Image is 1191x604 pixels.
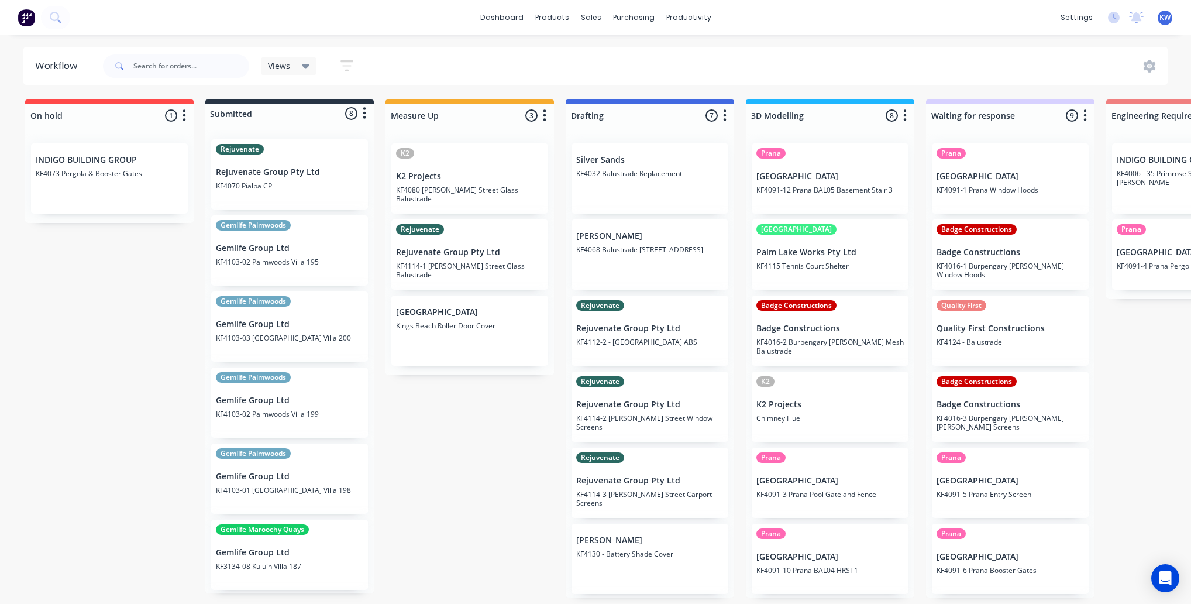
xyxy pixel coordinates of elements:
[35,59,83,73] div: Workflow
[36,155,183,165] p: INDIGO BUILDING GROUP
[396,171,543,181] p: K2 Projects
[752,524,908,594] div: Prana[GEOGRAPHIC_DATA]KF4091-10 Prana BAL04 HRST1
[932,524,1089,594] div: Prana[GEOGRAPHIC_DATA]KF4091-6 Prana Booster Gates
[211,215,368,286] div: Gemlife PalmwoodsGemlife Group LtdKF4103-02 Palmwoods Villa 195
[396,186,543,203] p: KF4080 [PERSON_NAME] Street Glass Balustrade
[216,548,363,558] p: Gemlife Group Ltd
[607,9,660,26] div: purchasing
[211,520,368,590] div: Gemlife Maroochy QuaysGemlife Group LtdKF3134-08 Kuluin Villa 187
[932,143,1089,214] div: Prana[GEOGRAPHIC_DATA]KF4091-1 Prana Window Hoods
[1117,224,1146,235] div: Prana
[752,219,908,290] div: [GEOGRAPHIC_DATA]Palm Lake Works Pty LtdKF4115 Tennis Court Shelter
[216,410,363,418] p: KF4103-02 Palmwoods Villa 199
[756,171,904,181] p: [GEOGRAPHIC_DATA]
[752,143,908,214] div: Prana[GEOGRAPHIC_DATA]KF4091-12 Prana BAL05 Basement Stair 3
[937,490,1084,499] p: KF4091-5 Prana Entry Screen
[576,300,624,311] div: Rejuvenate
[216,334,363,342] p: KF4103-03 [GEOGRAPHIC_DATA] Villa 200
[756,452,786,463] div: Prana
[576,169,724,178] p: KF4032 Balustrade Replacement
[216,396,363,406] p: Gemlife Group Ltd
[660,9,717,26] div: productivity
[937,324,1084,334] p: Quality First Constructions
[937,400,1084,410] p: Badge Constructions
[756,248,904,258] p: Palm Lake Works Pty Ltd
[937,476,1084,486] p: [GEOGRAPHIC_DATA]
[474,9,529,26] a: dashboard
[937,338,1084,346] p: KF4124 - Balustrade
[576,452,624,463] div: Rejuvenate
[216,448,291,459] div: Gemlife Palmwoods
[937,452,966,463] div: Prana
[216,372,291,383] div: Gemlife Palmwoods
[756,338,904,355] p: KF4016-2 Burpengary [PERSON_NAME] Mesh Balustrade
[396,307,543,317] p: [GEOGRAPHIC_DATA]
[756,400,904,410] p: K2 Projects
[937,528,966,539] div: Prana
[576,550,724,558] p: KF4130 - Battery Shade Cover
[18,9,35,26] img: Factory
[216,144,264,155] div: Rejuvenate
[937,248,1084,258] p: Badge Constructions
[211,139,368,210] div: RejuvenateRejuvenate Group Pty LtdKF4070 Pialba CP
[572,524,728,594] div: [PERSON_NAME]KF4130 - Battery Shade Cover
[216,181,363,190] p: KF4070 Pialba CP
[937,552,1084,562] p: [GEOGRAPHIC_DATA]
[756,414,904,423] p: Chimney Flue
[576,490,724,507] p: KF4114-3 [PERSON_NAME] Street Carport Screens
[576,231,724,241] p: [PERSON_NAME]
[756,186,904,194] p: KF4091-12 Prana BAL05 Basement Stair 3
[756,476,904,486] p: [GEOGRAPHIC_DATA]
[932,372,1089,442] div: Badge ConstructionsBadge ConstructionsKF4016-3 Burpengary [PERSON_NAME] [PERSON_NAME] Screens
[216,486,363,495] p: KF4103-01 [GEOGRAPHIC_DATA] Villa 198
[752,372,908,442] div: K2K2 ProjectsChimney Flue
[756,528,786,539] div: Prana
[576,245,724,254] p: KF4068 Balustrade [STREET_ADDRESS]
[576,536,724,545] p: [PERSON_NAME]
[31,143,188,214] div: INDIGO BUILDING GROUPKF4073 Pergola & Booster Gates
[216,296,291,307] div: Gemlife Palmwoods
[937,171,1084,181] p: [GEOGRAPHIC_DATA]
[1055,9,1099,26] div: settings
[36,169,183,178] p: KF4073 Pergola & Booster Gates
[396,224,444,235] div: Rejuvenate
[216,243,363,253] p: Gemlife Group Ltd
[268,60,290,72] span: Views
[216,320,363,330] p: Gemlife Group Ltd
[216,524,309,535] div: Gemlife Maroochy Quays
[576,324,724,334] p: Rejuvenate Group Pty Ltd
[572,219,728,290] div: [PERSON_NAME]KF4068 Balustrade [STREET_ADDRESS]
[756,224,837,235] div: [GEOGRAPHIC_DATA]
[396,148,414,159] div: K2
[756,490,904,499] p: KF4091-3 Prana Pool Gate and Fence
[937,414,1084,431] p: KF4016-3 Burpengary [PERSON_NAME] [PERSON_NAME] Screens
[576,376,624,387] div: Rejuvenate
[752,296,908,366] div: Badge ConstructionsBadge ConstructionsKF4016-2 Burpengary [PERSON_NAME] Mesh Balustrade
[575,9,607,26] div: sales
[576,155,724,165] p: Silver Sands
[216,220,291,231] div: Gemlife Palmwoods
[216,258,363,266] p: KF4103-02 Palmwoods Villa 195
[756,148,786,159] div: Prana
[396,262,543,279] p: KF4114-1 [PERSON_NAME] Street Glass Balustrade
[211,444,368,514] div: Gemlife PalmwoodsGemlife Group LtdKF4103-01 [GEOGRAPHIC_DATA] Villa 198
[391,219,548,290] div: RejuvenateRejuvenate Group Pty LtdKF4114-1 [PERSON_NAME] Street Glass Balustrade
[572,372,728,442] div: RejuvenateRejuvenate Group Pty LtdKF4114-2 [PERSON_NAME] Street Window Screens
[937,186,1084,194] p: KF4091-1 Prana Window Hoods
[216,562,363,571] p: KF3134-08 Kuluin Villa 187
[756,552,904,562] p: [GEOGRAPHIC_DATA]
[216,472,363,482] p: Gemlife Group Ltd
[211,368,368,438] div: Gemlife PalmwoodsGemlife Group LtdKF4103-02 Palmwoods Villa 199
[572,448,728,518] div: RejuvenateRejuvenate Group Pty LtdKF4114-3 [PERSON_NAME] Street Carport Screens
[932,219,1089,290] div: Badge ConstructionsBadge ConstructionsKF4016-1 Burpengary [PERSON_NAME] Window Hoods
[932,296,1089,366] div: Quality FirstQuality First ConstructionsKF4124 - Balustrade
[752,448,908,518] div: Prana[GEOGRAPHIC_DATA]KF4091-3 Prana Pool Gate and Fence
[937,224,1017,235] div: Badge Constructions
[937,148,966,159] div: Prana
[937,300,986,311] div: Quality First
[756,566,904,575] p: KF4091-10 Prana BAL04 HRST1
[576,414,724,431] p: KF4114-2 [PERSON_NAME] Street Window Screens
[756,262,904,270] p: KF4115 Tennis Court Shelter
[572,296,728,366] div: RejuvenateRejuvenate Group Pty LtdKF4112-2 - [GEOGRAPHIC_DATA] ABS
[937,566,1084,575] p: KF4091-6 Prana Booster Gates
